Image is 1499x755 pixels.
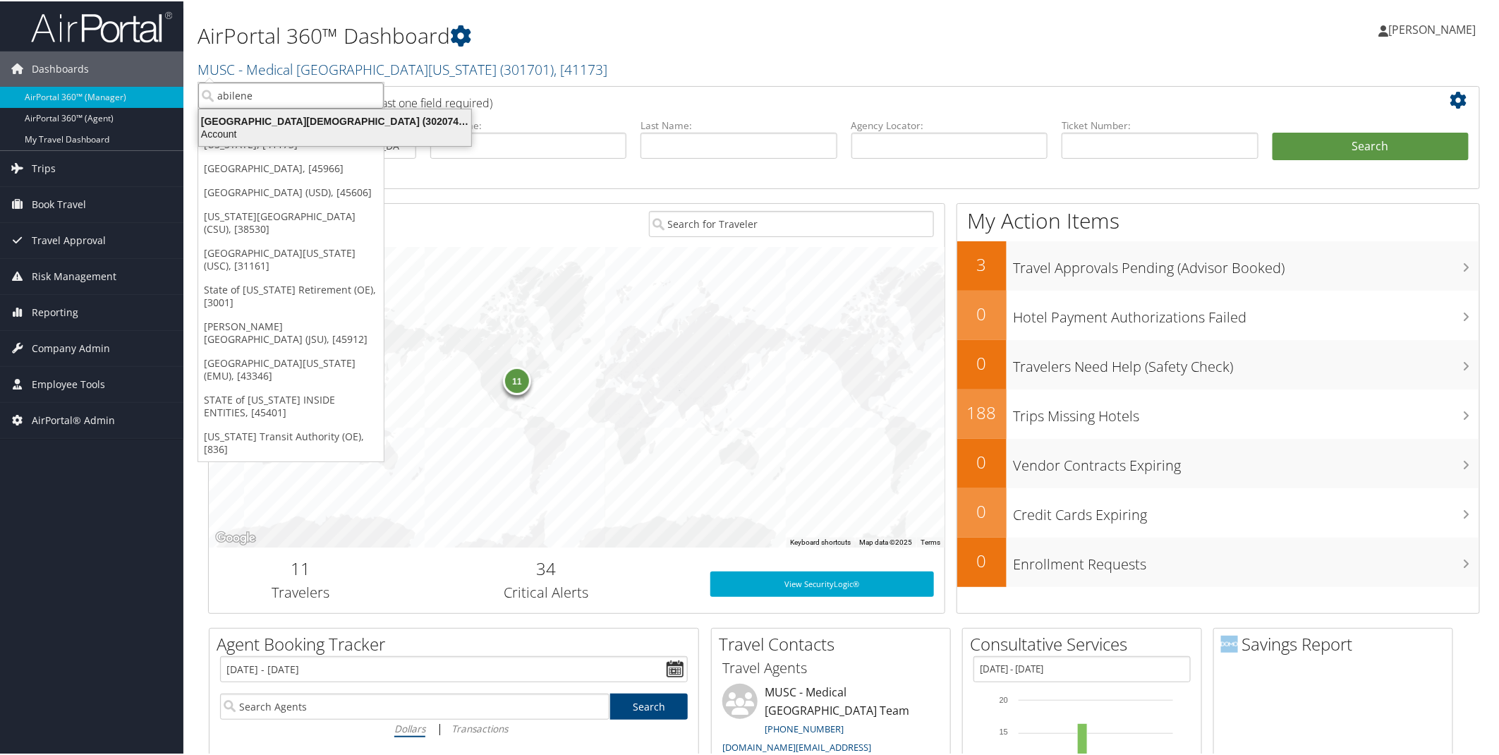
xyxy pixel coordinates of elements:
[957,205,1480,234] h1: My Action Items
[957,548,1007,572] h2: 0
[190,126,480,139] div: Account
[198,423,384,460] a: [US_STATE] Transit Authority (OE), [836]
[957,449,1007,473] h2: 0
[1014,546,1480,573] h3: Enrollment Requests
[851,117,1048,131] label: Agency Locator:
[790,536,851,546] button: Keyboard shortcuts
[32,50,89,85] span: Dashboards
[219,555,382,579] h2: 11
[198,277,384,313] a: State of [US_STATE] Retirement (OE), [3001]
[1014,497,1480,524] h3: Credit Cards Expiring
[957,339,1480,388] a: 0Travelers Need Help (Safety Check)
[970,631,1201,655] h2: Consultative Services
[722,657,940,677] h3: Travel Agents
[198,179,384,203] a: [GEOGRAPHIC_DATA] (USD), [45606]
[451,720,508,734] i: Transactions
[212,528,259,546] a: Open this area in Google Maps (opens a new window)
[198,240,384,277] a: [GEOGRAPHIC_DATA][US_STATE] (USC), [31161]
[198,20,1060,49] h1: AirPortal 360™ Dashboard
[957,536,1480,586] a: 0Enrollment Requests
[32,186,86,221] span: Book Travel
[1014,250,1480,277] h3: Travel Approvals Pending (Advisor Booked)
[219,87,1363,111] h2: Airtinerary Lookup
[217,631,698,655] h2: Agent Booking Tracker
[1014,398,1480,425] h3: Trips Missing Hotels
[32,258,116,293] span: Risk Management
[554,59,607,78] span: , [ 41173 ]
[859,537,912,545] span: Map data ©2025
[957,487,1480,536] a: 0Credit Cards Expiring
[957,437,1480,487] a: 0Vendor Contracts Expiring
[957,399,1007,423] h2: 188
[1000,694,1008,703] tspan: 20
[1379,7,1491,49] a: [PERSON_NAME]
[1000,726,1008,735] tspan: 15
[32,294,78,329] span: Reporting
[1014,447,1480,474] h3: Vendor Contracts Expiring
[198,350,384,387] a: [GEOGRAPHIC_DATA][US_STATE] (EMU), [43346]
[403,581,689,601] h3: Critical Alerts
[212,528,259,546] img: Google
[220,718,688,736] div: |
[31,9,172,42] img: airportal-logo.png
[610,692,688,718] a: Search
[32,222,106,257] span: Travel Approval
[641,117,837,131] label: Last Name:
[957,350,1007,374] h2: 0
[957,498,1007,522] h2: 0
[957,289,1480,339] a: 0Hotel Payment Authorizations Failed
[198,155,384,179] a: [GEOGRAPHIC_DATA], [45966]
[1273,131,1469,159] button: Search
[1014,299,1480,326] h3: Hotel Payment Authorizations Failed
[403,555,689,579] h2: 34
[710,570,935,596] a: View SecurityLogic®
[32,330,110,365] span: Company Admin
[921,537,940,545] a: Terms (opens in new tab)
[1221,634,1238,651] img: domo-logo.png
[719,631,950,655] h2: Travel Contacts
[1062,117,1258,131] label: Ticket Number:
[394,720,425,734] i: Dollars
[198,81,384,107] input: Search Accounts
[32,401,115,437] span: AirPortal® Admin
[190,114,480,126] div: [GEOGRAPHIC_DATA][DEMOGRAPHIC_DATA] (302074), [45966]
[957,240,1480,289] a: 3Travel Approvals Pending (Advisor Booked)
[1221,631,1452,655] h2: Savings Report
[957,388,1480,437] a: 188Trips Missing Hotels
[198,203,384,240] a: [US_STATE][GEOGRAPHIC_DATA] (CSU), [38530]
[32,366,105,401] span: Employee Tools
[430,117,627,131] label: First Name:
[500,59,554,78] span: ( 301701 )
[765,721,844,734] a: [PHONE_NUMBER]
[198,387,384,423] a: STATE of [US_STATE] INSIDE ENTITIES, [45401]
[198,59,607,78] a: MUSC - Medical [GEOGRAPHIC_DATA][US_STATE]
[957,301,1007,325] h2: 0
[358,94,492,109] span: (at least one field required)
[503,366,531,394] div: 11
[198,313,384,350] a: [PERSON_NAME][GEOGRAPHIC_DATA] (JSU), [45912]
[957,251,1007,275] h2: 3
[1014,349,1480,375] h3: Travelers Need Help (Safety Check)
[32,150,56,185] span: Trips
[649,210,935,236] input: Search for Traveler
[220,692,609,718] input: Search Agents
[1389,20,1476,36] span: [PERSON_NAME]
[219,581,382,601] h3: Travelers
